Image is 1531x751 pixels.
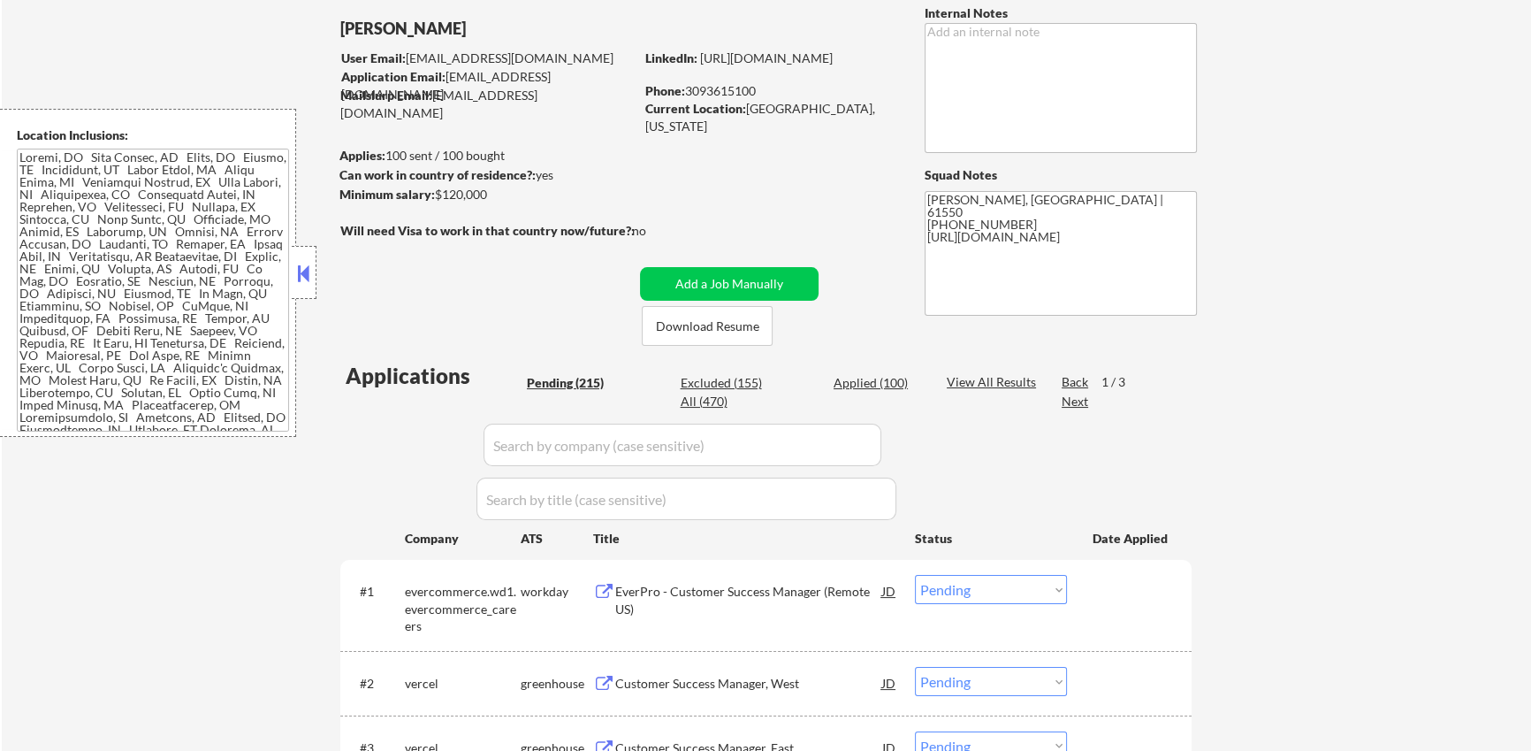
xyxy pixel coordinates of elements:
div: [EMAIL_ADDRESS][DOMAIN_NAME] [341,68,634,103]
div: [EMAIL_ADDRESS][DOMAIN_NAME] [340,87,634,121]
div: greenhouse [521,675,593,693]
div: evercommerce.wd1.evercommerce_careers [405,583,521,635]
strong: Minimum salary: [339,187,435,202]
div: Applications [346,365,521,387]
input: Search by title (case sensitive) [476,478,896,520]
div: Excluded (155) [680,374,768,392]
div: Back [1062,373,1090,391]
div: View All Results [947,373,1041,391]
div: $120,000 [339,186,634,203]
a: [URL][DOMAIN_NAME] [700,50,833,65]
div: Applied (100) [834,374,922,392]
div: Date Applied [1093,530,1170,548]
button: Download Resume [642,306,773,346]
div: JD [880,575,898,607]
div: ATS [521,530,593,548]
div: [EMAIL_ADDRESS][DOMAIN_NAME] [341,50,634,67]
strong: Current Location: [645,101,746,116]
div: Title [593,530,898,548]
div: All (470) [680,393,768,410]
input: Search by company (case sensitive) [484,424,881,466]
div: Location Inclusions: [17,126,289,144]
div: Next [1062,393,1090,410]
strong: Can work in country of residence?: [339,167,536,182]
div: vercel [405,675,521,693]
div: #2 [360,675,391,693]
div: Pending (215) [527,374,615,392]
div: Company [405,530,521,548]
strong: LinkedIn: [645,50,697,65]
div: Status [915,522,1067,554]
div: 1 / 3 [1101,373,1142,391]
div: JD [880,667,898,699]
div: no [632,222,682,240]
div: Squad Notes [925,166,1197,184]
div: 3093615100 [645,82,895,100]
div: #1 [360,583,391,601]
div: [GEOGRAPHIC_DATA], [US_STATE] [645,100,895,134]
div: 100 sent / 100 bought [339,147,634,165]
div: Internal Notes [925,4,1197,22]
strong: Will need Visa to work in that country now/future?: [340,223,635,238]
strong: Mailslurp Email: [340,88,432,103]
strong: User Email: [341,50,406,65]
div: [PERSON_NAME] [340,18,704,40]
strong: Applies: [339,148,385,163]
div: Customer Success Manager, West [615,675,882,693]
strong: Phone: [645,83,685,98]
div: workday [521,583,593,601]
button: Add a Job Manually [640,267,819,301]
strong: Application Email: [341,69,446,84]
div: yes [339,166,628,184]
div: EverPro - Customer Success Manager (Remote US) [615,583,882,617]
